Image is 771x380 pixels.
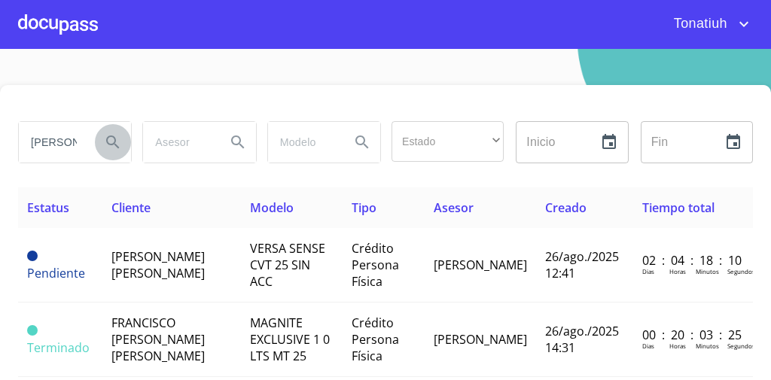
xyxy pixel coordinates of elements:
[111,199,151,216] span: Cliente
[27,325,38,336] span: Terminado
[268,122,338,163] input: search
[27,251,38,261] span: Pendiente
[545,199,587,216] span: Creado
[545,248,619,281] span: 26/ago./2025 12:41
[696,267,719,275] p: Minutos
[434,257,527,273] span: [PERSON_NAME]
[663,12,735,36] span: Tonatiuh
[344,124,380,160] button: Search
[250,199,294,216] span: Modelo
[642,252,744,269] p: 02 : 04 : 18 : 10
[143,122,213,163] input: search
[220,124,256,160] button: Search
[27,265,85,281] span: Pendiente
[111,315,205,364] span: FRANCISCO [PERSON_NAME] [PERSON_NAME]
[352,315,399,364] span: Crédito Persona Física
[642,342,654,350] p: Dias
[27,199,69,216] span: Estatus
[19,122,89,163] input: search
[111,248,205,281] span: [PERSON_NAME] [PERSON_NAME]
[250,315,330,364] span: MAGNITE EXCLUSIVE 1 0 LTS MT 25
[669,342,686,350] p: Horas
[642,327,744,343] p: 00 : 20 : 03 : 25
[352,199,376,216] span: Tipo
[642,199,715,216] span: Tiempo total
[434,199,474,216] span: Asesor
[250,240,325,290] span: VERSA SENSE CVT 25 SIN ACC
[545,323,619,356] span: 26/ago./2025 14:31
[352,240,399,290] span: Crédito Persona Física
[727,342,755,350] p: Segundos
[696,342,719,350] p: Minutos
[642,267,654,275] p: Dias
[27,339,90,356] span: Terminado
[434,331,527,348] span: [PERSON_NAME]
[392,121,504,162] div: ​
[95,124,131,160] button: Search
[669,267,686,275] p: Horas
[663,12,753,36] button: account of current user
[727,267,755,275] p: Segundos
